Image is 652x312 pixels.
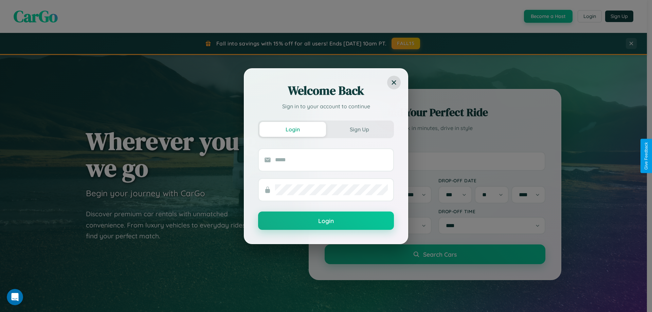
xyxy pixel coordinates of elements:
[326,122,393,137] button: Sign Up
[259,122,326,137] button: Login
[258,82,394,99] h2: Welcome Back
[258,212,394,230] button: Login
[7,289,23,305] iframe: Intercom live chat
[258,102,394,110] p: Sign in to your account to continue
[644,142,649,170] div: Give Feedback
